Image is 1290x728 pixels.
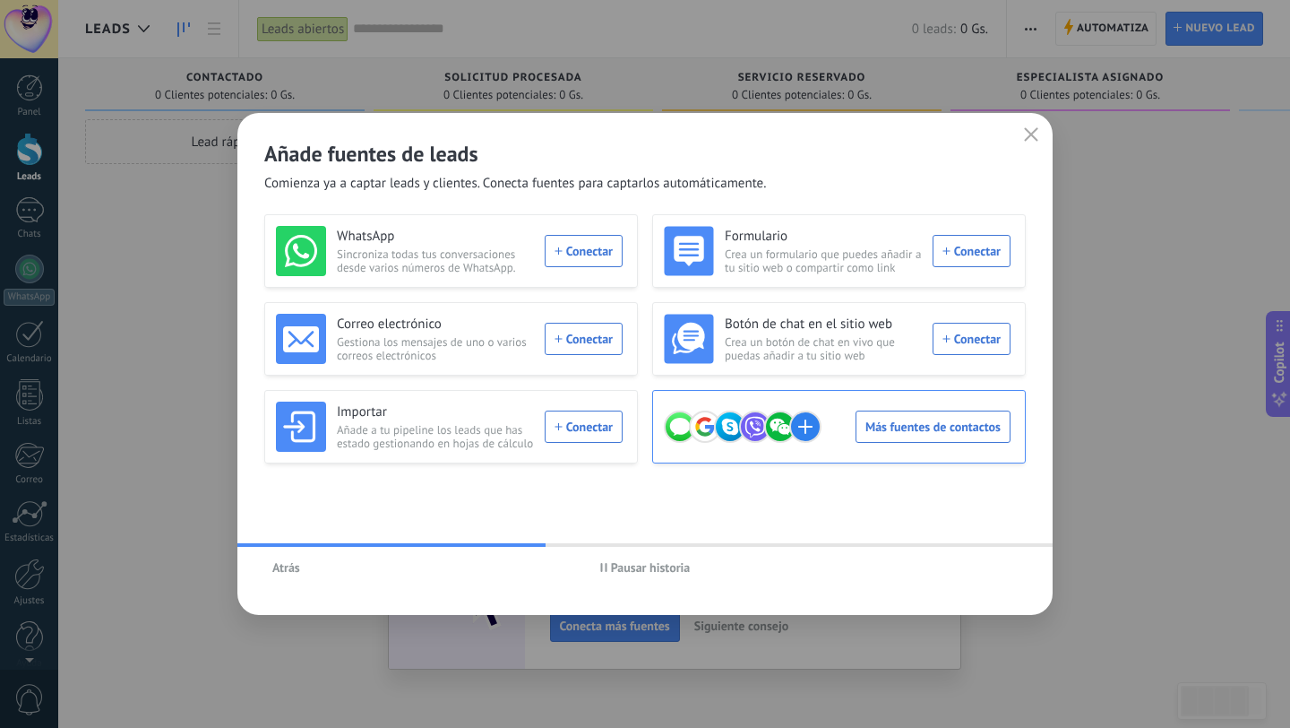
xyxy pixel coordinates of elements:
[611,561,691,574] span: Pausar historia
[725,316,922,334] h3: Botón de chat en el sitio web
[264,175,766,193] span: Comienza ya a captar leads y clientes. Conecta fuentes para captarlos automáticamente.
[725,247,922,274] span: Crea un formulario que puedes añadir a tu sitio web o compartir como link
[264,140,1026,168] h2: Añade fuentes de leads
[264,554,308,581] button: Atrás
[592,554,699,581] button: Pausar historia
[337,247,534,274] span: Sincroniza todas tus conversaciones desde varios números de WhatsApp.
[337,335,534,362] span: Gestiona los mensajes de uno o varios correos electrónicos
[337,228,534,246] h3: WhatsApp
[337,423,534,450] span: Añade a tu pipeline los leads que has estado gestionando en hojas de cálculo
[272,561,300,574] span: Atrás
[337,316,534,334] h3: Correo electrónico
[725,335,922,362] span: Crea un botón de chat en vivo que puedas añadir a tu sitio web
[725,228,922,246] h3: Formulario
[337,403,534,421] h3: Importar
